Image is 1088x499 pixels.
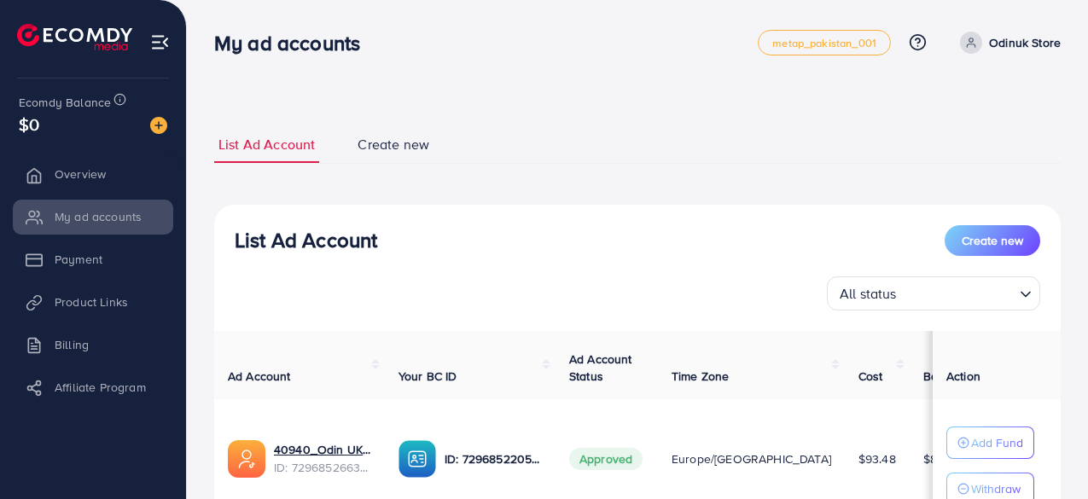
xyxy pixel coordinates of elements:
[836,281,900,306] span: All status
[971,432,1023,453] p: Add Fund
[953,32,1061,54] a: Odinuk Store
[218,135,315,154] span: List Ad Account
[858,450,896,467] span: $93.48
[235,228,377,252] h3: List Ad Account
[902,278,1013,306] input: Search for option
[672,368,729,385] span: Time Zone
[971,479,1021,499] p: Withdraw
[758,30,891,55] a: metap_pakistan_001
[772,38,876,49] span: metap_pakistan_001
[214,31,374,55] h3: My ad accounts
[946,368,980,385] span: Action
[150,32,170,52] img: menu
[672,450,831,467] span: Europe/[GEOGRAPHIC_DATA]
[399,440,436,478] img: ic-ba-acc.ded83a64.svg
[228,368,291,385] span: Ad Account
[274,459,371,476] span: ID: 7296852663860346881
[945,225,1040,256] button: Create new
[858,368,883,385] span: Cost
[399,368,457,385] span: Your BC ID
[274,441,371,458] a: 40940_Odin UK_1698930917217
[150,117,167,134] img: image
[569,351,632,385] span: Ad Account Status
[827,276,1040,310] div: Search for option
[962,232,1023,249] span: Create new
[19,112,39,136] span: $0
[445,449,542,469] p: ID: 7296852205523927041
[17,24,132,50] img: logo
[19,94,111,111] span: Ecomdy Balance
[569,448,643,470] span: Approved
[228,440,265,478] img: ic-ads-acc.e4c84228.svg
[358,135,429,154] span: Create new
[989,32,1061,53] p: Odinuk Store
[274,441,371,476] div: <span class='underline'>40940_Odin UK_1698930917217</span></br>7296852663860346881
[946,426,1034,459] button: Add Fund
